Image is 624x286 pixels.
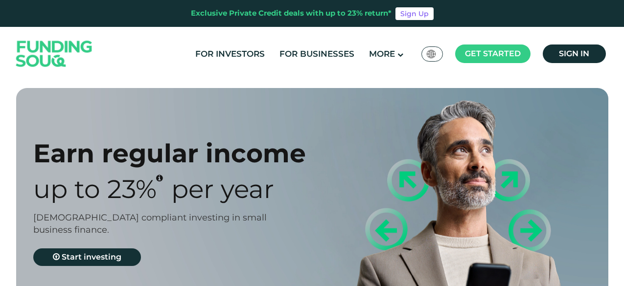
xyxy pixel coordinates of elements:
[277,46,357,62] a: For Businesses
[33,212,267,235] span: [DEMOGRAPHIC_DATA] compliant investing in small business finance.
[465,49,521,58] span: Get started
[62,252,121,262] span: Start investing
[191,8,392,19] div: Exclusive Private Credit deals with up to 23% return*
[33,138,329,169] div: Earn regular income
[156,174,163,182] i: 23% IRR (expected) ~ 15% Net yield (expected)
[369,49,395,59] span: More
[33,248,141,266] a: Start investing
[6,29,102,79] img: Logo
[427,50,436,58] img: SA Flag
[171,174,274,204] span: Per Year
[33,174,157,204] span: Up to 23%
[193,46,267,62] a: For Investors
[395,7,434,20] a: Sign Up
[543,44,606,63] a: Sign in
[559,49,589,58] span: Sign in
